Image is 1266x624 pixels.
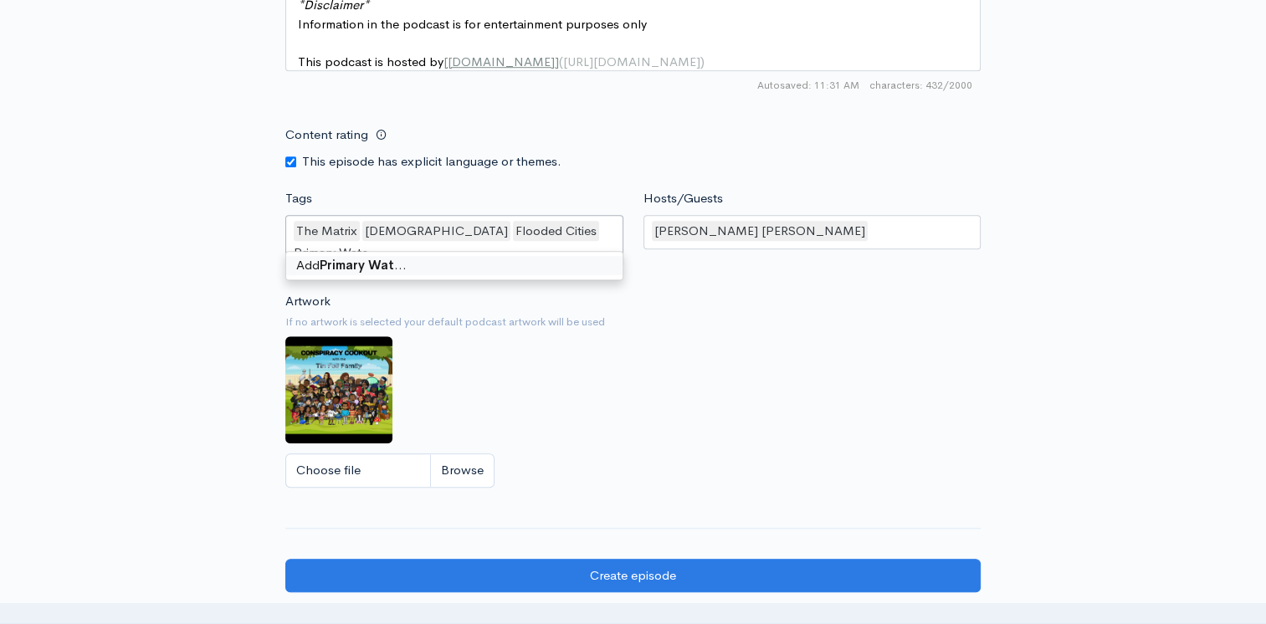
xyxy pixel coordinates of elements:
[320,257,394,273] strong: Primary Wat
[286,256,623,275] div: Add …
[869,78,972,93] span: 432/2000
[443,54,448,69] span: [
[285,292,331,311] label: Artwork
[448,54,555,69] span: [DOMAIN_NAME]
[285,189,312,208] label: Tags
[294,221,360,242] div: The Matrix
[652,221,868,242] div: [PERSON_NAME] [PERSON_NAME]
[757,78,859,93] span: Autosaved: 11:31 AM
[563,54,700,69] span: [URL][DOMAIN_NAME]
[298,16,647,32] span: Information in the podcast is for entertainment purposes only
[298,54,705,69] span: This podcast is hosted by
[285,118,368,152] label: Content rating
[555,54,559,69] span: ]
[700,54,705,69] span: )
[285,314,981,330] small: If no artwork is selected your default podcast artwork will be used
[302,152,561,171] label: This episode has explicit language or themes.
[643,189,723,208] label: Hosts/Guests
[285,559,981,593] input: Create episode
[559,54,563,69] span: (
[513,221,599,242] div: Flooded Cities
[362,221,510,242] div: [DEMOGRAPHIC_DATA]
